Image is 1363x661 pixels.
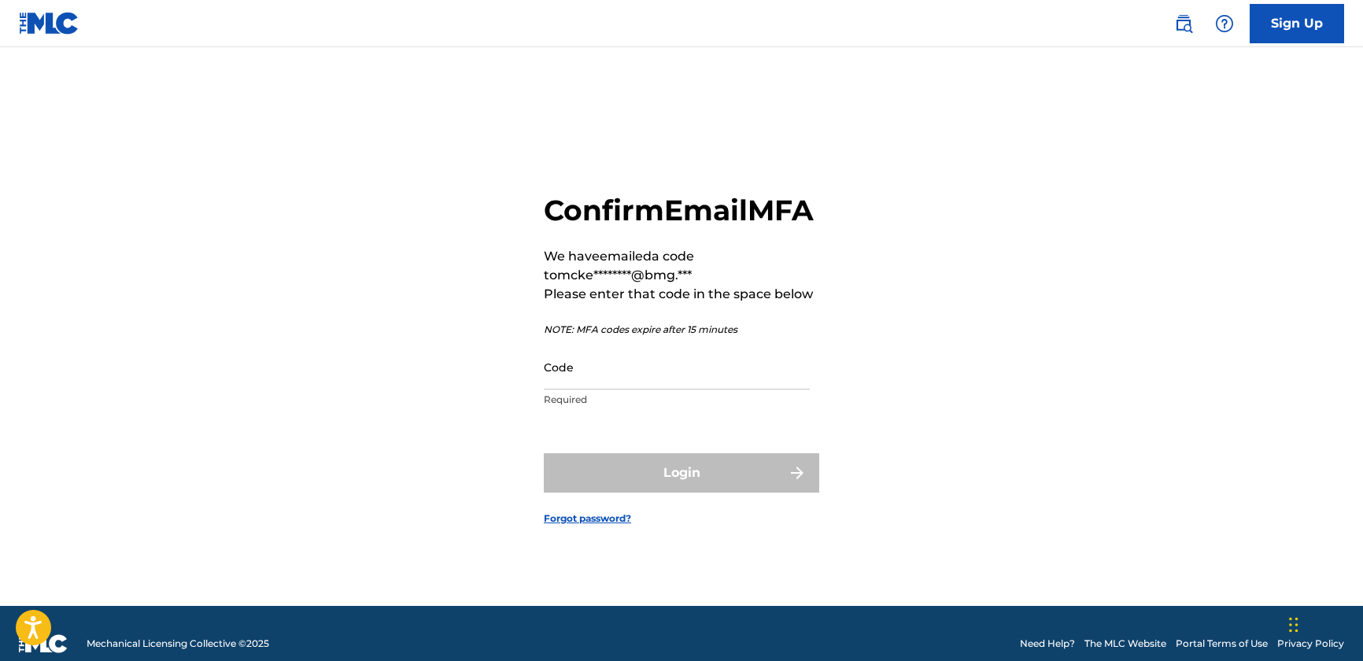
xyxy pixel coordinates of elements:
[1284,585,1363,661] iframe: Chat Widget
[19,12,79,35] img: MLC Logo
[1168,8,1199,39] a: Public Search
[1289,601,1298,648] div: Drag
[1209,8,1240,39] div: Help
[544,193,819,228] h2: Confirm Email MFA
[1084,637,1166,651] a: The MLC Website
[1277,637,1344,651] a: Privacy Policy
[1020,637,1075,651] a: Need Help?
[1250,4,1344,43] a: Sign Up
[1215,14,1234,33] img: help
[544,393,810,407] p: Required
[87,637,269,651] span: Mechanical Licensing Collective © 2025
[544,285,819,304] p: Please enter that code in the space below
[544,323,819,337] p: NOTE: MFA codes expire after 15 minutes
[1176,637,1268,651] a: Portal Terms of Use
[19,634,68,653] img: logo
[1174,14,1193,33] img: search
[544,511,631,526] a: Forgot password?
